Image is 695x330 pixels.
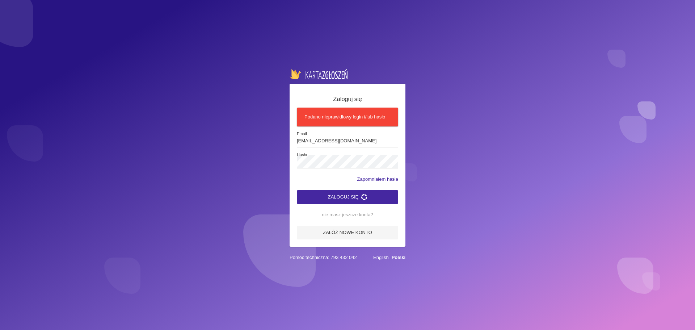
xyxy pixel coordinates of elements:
a: Polski [392,255,405,260]
img: logo-karta.png [290,69,347,79]
input: Email [297,134,398,147]
span: Email [297,131,403,137]
a: English [373,255,389,260]
span: Hasło [297,152,403,158]
a: Zapomniałem hasła [357,176,398,183]
span: nie masz jeszcze konta? [316,211,379,218]
a: Załóż nowe konto [297,226,398,239]
span: Pomoc techniczna: 793 432 042 [290,254,357,261]
button: Zaloguj się [297,190,398,204]
h5: Zaloguj się [297,95,398,104]
div: Podano nieprawidłowy login i/lub hasło [297,108,398,126]
input: Hasło [297,155,398,168]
